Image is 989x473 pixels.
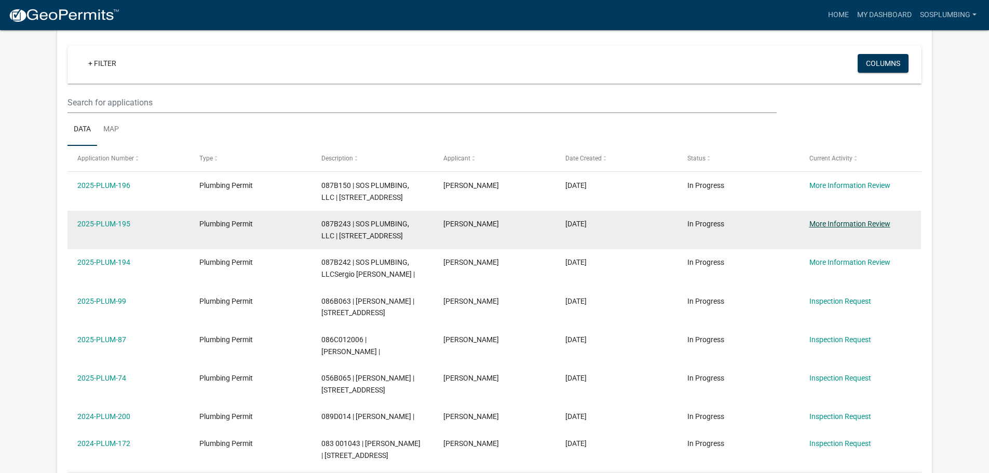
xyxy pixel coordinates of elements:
span: 087B242 | SOS PLUMBING, LLCSergio Esteban Monjaras | [321,258,415,278]
a: My Dashboard [853,5,916,25]
span: Plumbing Permit [199,374,253,382]
span: 09/29/2025 [565,220,587,228]
input: Search for applications [67,92,776,113]
a: Inspection Request [809,297,871,305]
span: In Progress [687,181,724,190]
span: Sergio Monjaras [443,374,499,382]
span: 089D014 | Sergio Monjaras | [321,412,414,421]
span: Date Created [565,155,602,162]
a: 2025-PLUM-196 [77,181,130,190]
datatable-header-cell: Description [311,146,433,171]
span: 087B243 | SOS PLUMBING, LLC | 108 OLD MONTGOMERYVILLE RD [321,220,409,240]
span: In Progress [687,374,724,382]
datatable-header-cell: Date Created [556,146,678,171]
span: 086B063 | Sergio Monjaras | 108 Old Montgomeryville Rd NE [321,297,414,317]
a: Inspection Request [809,335,871,344]
a: Inspection Request [809,439,871,448]
span: In Progress [687,297,724,305]
button: Columns [858,54,909,73]
span: In Progress [687,220,724,228]
datatable-header-cell: Type [189,146,311,171]
a: 2024-PLUM-200 [77,412,130,421]
span: Current Activity [809,155,852,162]
span: Sergio Monjaras [443,412,499,421]
span: Plumbing Permit [199,335,253,344]
span: 086C012006 | Sergio Monjaras | [321,335,380,356]
span: 05/28/2025 [565,297,587,305]
a: 2025-PLUM-74 [77,374,126,382]
span: Sergio Monjaras [443,297,499,305]
span: 09/29/2025 [565,181,587,190]
span: Sergio Monjaras [443,181,499,190]
span: In Progress [687,439,724,448]
span: 09/29/2025 [565,258,587,266]
span: Plumbing Permit [199,297,253,305]
a: 2025-PLUM-194 [77,258,130,266]
a: 2025-PLUM-195 [77,220,130,228]
span: Plumbing Permit [199,258,253,266]
span: 08/28/2024 [565,439,587,448]
span: Sergio Monjaras [443,335,499,344]
span: In Progress [687,412,724,421]
span: 083 001043 | Sergio Monjaras | 105 HIGHPINE DR [321,439,421,460]
a: Inspection Request [809,374,871,382]
span: 10/08/2024 [565,412,587,421]
a: More Information Review [809,220,890,228]
a: + Filter [80,54,125,73]
span: Plumbing Permit [199,220,253,228]
span: 04/10/2025 [565,374,587,382]
a: Data [67,113,97,146]
a: SOSPLUMBING [916,5,981,25]
span: Description [321,155,353,162]
a: Map [97,113,125,146]
datatable-header-cell: Current Activity [799,146,921,171]
span: 05/05/2025 [565,335,587,344]
span: Sergio Monjaras [443,439,499,448]
span: Status [687,155,706,162]
span: Application Number [77,155,134,162]
datatable-header-cell: Application Number [67,146,189,171]
span: In Progress [687,335,724,344]
a: 2024-PLUM-172 [77,439,130,448]
span: Sergio Monjaras [443,220,499,228]
span: Plumbing Permit [199,181,253,190]
datatable-header-cell: Applicant [433,146,556,171]
a: 2025-PLUM-87 [77,335,126,344]
a: Inspection Request [809,412,871,421]
datatable-header-cell: Status [677,146,799,171]
span: In Progress [687,258,724,266]
a: More Information Review [809,258,890,266]
a: More Information Review [809,181,890,190]
span: Type [199,155,213,162]
a: 2025-PLUM-99 [77,297,126,305]
span: 087B150 | SOS PLUMBING, LLC | 108 OLD MONTGOMERYVILLE RD [321,181,409,201]
span: Applicant [443,155,470,162]
span: Plumbing Permit [199,439,253,448]
a: Home [824,5,853,25]
span: Sergio Monjaras [443,258,499,266]
span: Plumbing Permit [199,412,253,421]
span: 056B065 | SERGIO MONJARAS | 108 OLD MONTGOMERYVILLE RD [321,374,414,394]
